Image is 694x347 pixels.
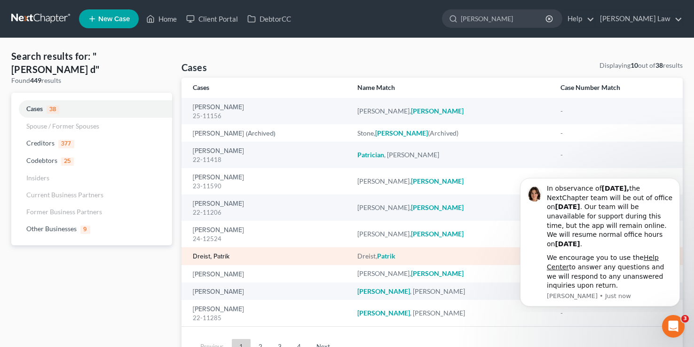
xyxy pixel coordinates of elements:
span: Former Business Partners [26,208,102,216]
input: Search by name... [461,10,547,27]
span: Codebtors [26,156,57,164]
span: Spouse / Former Spouses [26,122,99,130]
span: Creditors [26,139,55,147]
a: Cases38 [11,100,172,118]
strong: 10 [631,61,638,69]
div: , [PERSON_NAME] [357,287,545,296]
span: Insiders [26,174,49,182]
a: [PERSON_NAME] [193,104,244,111]
span: 25 [61,157,74,166]
div: [PERSON_NAME], [357,203,545,212]
div: [PERSON_NAME], [357,229,545,239]
div: - [560,150,671,160]
span: New Case [98,16,130,23]
a: DebtorCC [243,10,296,27]
div: 25-11156 [193,112,342,121]
div: 22-11418 [193,155,342,164]
div: - [560,129,671,138]
em: [PERSON_NAME] [411,269,464,277]
div: Found results [11,76,172,85]
a: Other Businesses9 [11,220,172,238]
strong: 449 [30,76,41,84]
em: [PERSON_NAME] [411,230,464,238]
a: Spouse / Former Spouses [11,118,172,135]
div: 22-11206 [193,208,342,217]
span: Other Businesses [26,225,77,233]
span: 377 [58,140,74,148]
em: [PERSON_NAME] [375,129,428,137]
a: Codebtors25 [11,152,172,169]
div: 23-11590 [193,182,342,191]
span: 9 [80,226,90,234]
th: Case Number Match [553,78,683,98]
div: [PERSON_NAME], [357,177,545,186]
a: [PERSON_NAME] [193,271,244,278]
div: - [560,308,671,318]
div: , [PERSON_NAME] [357,150,545,160]
a: Insiders [11,169,172,186]
h4: Cases [181,61,207,74]
div: [PERSON_NAME], [357,106,545,116]
div: [PERSON_NAME], [357,269,545,278]
a: [PERSON_NAME] [193,201,244,207]
em: [PERSON_NAME] [357,309,410,317]
th: Cases [181,78,350,98]
span: 38 [47,105,59,114]
div: 22-11285 [193,314,342,323]
strong: 38 [655,61,663,69]
div: 24-12524 [193,234,342,243]
div: Displaying out of results [599,61,683,70]
a: Home [142,10,181,27]
em: Patrik [377,252,395,260]
iframe: Intercom live chat [662,315,685,338]
div: Dreist, [357,251,545,261]
div: , [PERSON_NAME] [357,308,545,318]
a: Client Portal [181,10,243,27]
a: [PERSON_NAME] (Archived) [193,130,276,137]
a: Current Business Partners [11,186,172,203]
em: [PERSON_NAME] [411,203,464,211]
h4: Search results for: "[PERSON_NAME] d" [11,49,172,76]
a: Help [563,10,594,27]
em: [PERSON_NAME] [411,107,464,115]
div: - [560,106,671,116]
em: Patrician [357,151,384,159]
a: [PERSON_NAME] [193,227,244,234]
a: [PERSON_NAME] [193,306,244,313]
em: [PERSON_NAME] [357,287,410,295]
a: Creditors377 [11,135,172,152]
a: [PERSON_NAME] [193,148,244,154]
a: [PERSON_NAME] [193,289,244,295]
em: [PERSON_NAME] [411,177,464,185]
div: Stone, (Archived) [357,129,545,138]
a: Dreist, Patrik [193,253,229,260]
iframe: Intercom notifications message [506,173,694,312]
th: Name Match [350,78,553,98]
span: Current Business Partners [26,191,103,199]
a: [PERSON_NAME] [193,174,244,181]
a: Former Business Partners [11,203,172,220]
span: Cases [26,105,43,113]
a: [PERSON_NAME] Law [595,10,682,27]
span: 3 [681,315,689,323]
